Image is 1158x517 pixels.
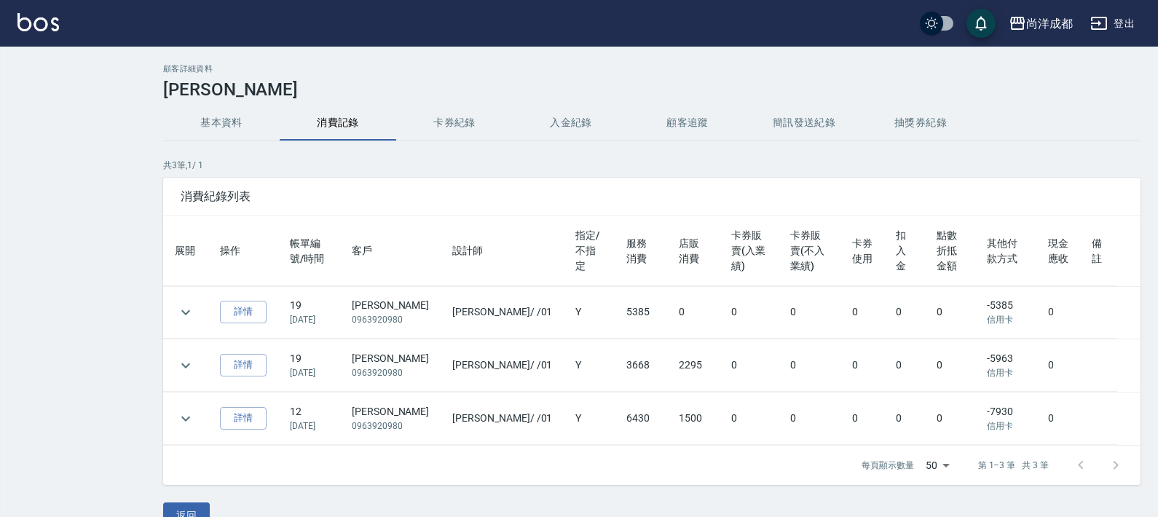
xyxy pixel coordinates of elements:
[862,459,914,472] p: 每頁顯示數量
[987,313,1025,326] p: 信用卡
[278,216,340,286] th: 帳單編號/時間
[978,459,1049,472] p: 第 1–3 筆 共 3 筆
[441,216,564,286] th: 設計師
[396,106,513,141] button: 卡券紀錄
[220,301,267,323] a: 詳情
[975,339,1036,392] td: -5963
[1003,9,1079,39] button: 尚洋成都
[564,286,615,339] td: Y
[615,392,667,445] td: 6430
[840,339,884,392] td: 0
[615,216,667,286] th: 服務消費
[779,286,841,339] td: 0
[925,286,975,339] td: 0
[17,13,59,31] img: Logo
[163,106,280,141] button: 基本資料
[352,366,429,379] p: 0963920980
[920,446,955,485] div: 50
[862,106,979,141] button: 抽獎券紀錄
[1036,339,1080,392] td: 0
[925,392,975,445] td: 0
[340,216,441,286] th: 客戶
[779,339,841,392] td: 0
[1026,15,1073,33] div: 尚洋成都
[779,216,841,286] th: 卡券販賣(不入業績)
[884,286,924,339] td: 0
[513,106,629,141] button: 入金紀錄
[987,419,1025,433] p: 信用卡
[163,79,1141,100] h3: [PERSON_NAME]
[720,216,779,286] th: 卡券販賣(入業績)
[340,339,441,392] td: [PERSON_NAME]
[884,392,924,445] td: 0
[163,64,1141,74] h2: 顧客詳細資料
[220,407,267,430] a: 詳情
[564,216,615,286] th: 指定/不指定
[441,392,564,445] td: [PERSON_NAME] / /01
[208,216,278,286] th: 操作
[720,392,779,445] td: 0
[441,339,564,392] td: [PERSON_NAME] / /01
[720,339,779,392] td: 0
[340,392,441,445] td: [PERSON_NAME]
[966,9,996,38] button: save
[352,313,429,326] p: 0963920980
[278,339,340,392] td: 19
[290,313,328,326] p: [DATE]
[925,216,975,286] th: 點數折抵金額
[840,286,884,339] td: 0
[884,216,924,286] th: 扣入金
[779,392,841,445] td: 0
[441,286,564,339] td: [PERSON_NAME] / /01
[290,366,328,379] p: [DATE]
[175,355,197,376] button: expand row
[987,366,1025,379] p: 信用卡
[884,339,924,392] td: 0
[925,339,975,392] td: 0
[564,339,615,392] td: Y
[220,354,267,376] a: 詳情
[163,216,208,286] th: 展開
[1080,216,1117,286] th: 備註
[352,419,429,433] p: 0963920980
[746,106,862,141] button: 簡訊發送紀錄
[975,286,1036,339] td: -5385
[290,419,328,433] p: [DATE]
[280,106,396,141] button: 消費記錄
[163,159,1141,172] p: 共 3 筆, 1 / 1
[629,106,746,141] button: 顧客追蹤
[667,216,720,286] th: 店販消費
[840,392,884,445] td: 0
[1084,10,1141,37] button: 登出
[615,339,667,392] td: 3668
[667,286,720,339] td: 0
[615,286,667,339] td: 5385
[667,339,720,392] td: 2295
[1036,286,1080,339] td: 0
[278,286,340,339] td: 19
[975,216,1036,286] th: 其他付款方式
[1036,392,1080,445] td: 0
[340,286,441,339] td: [PERSON_NAME]
[278,392,340,445] td: 12
[1036,216,1080,286] th: 現金應收
[840,216,884,286] th: 卡券使用
[175,301,197,323] button: expand row
[720,286,779,339] td: 0
[564,392,615,445] td: Y
[667,392,720,445] td: 1500
[181,189,1123,204] span: 消費紀錄列表
[975,392,1036,445] td: -7930
[175,408,197,430] button: expand row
